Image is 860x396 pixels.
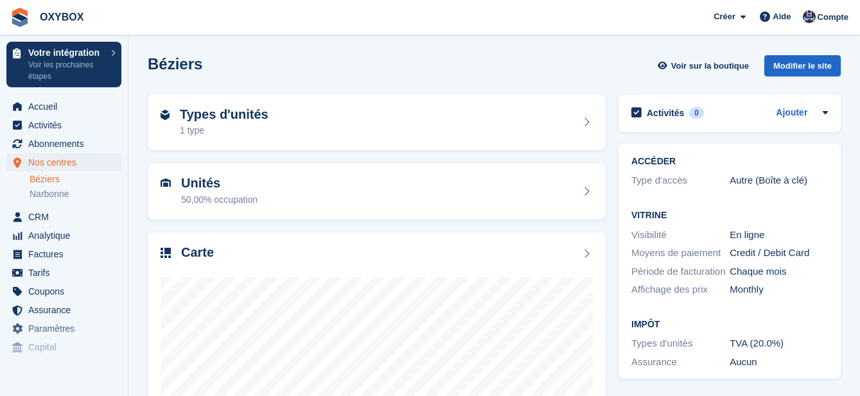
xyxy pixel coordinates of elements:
span: Factures [28,245,105,263]
div: Aucun [730,355,828,370]
span: Nos centres [28,153,105,171]
a: menu [6,338,121,356]
a: Béziers [30,173,121,185]
a: menu [6,245,121,263]
img: Oriana Devaux [803,10,816,23]
h2: Activités [647,107,684,119]
span: Voir sur la boutique [671,60,749,73]
div: Credit / Debit Card [730,246,828,261]
span: Analytique [28,227,105,245]
div: Assurance [631,355,730,370]
p: Votre intégration [28,48,105,57]
a: menu [6,282,121,300]
a: menu [6,264,121,282]
a: menu [6,320,121,338]
p: Voir les prochaines étapes [28,59,105,82]
a: menu [6,135,121,153]
a: Votre intégration Voir les prochaines étapes [6,42,121,87]
a: Voir sur la boutique [656,55,754,76]
span: CRM [28,208,105,226]
div: Chaque mois [730,264,828,279]
span: Paramètres [28,320,105,338]
a: menu [6,227,121,245]
span: Accueil [28,98,105,116]
a: menu [6,116,121,134]
span: Tarifs [28,264,105,282]
h2: Carte [181,245,214,260]
div: Types d'unités [631,336,730,351]
a: Ajouter [776,106,807,121]
a: menu [6,208,121,226]
img: stora-icon-8386f47178a22dfd0bd8f6a31ec36ba5ce8667c1dd55bd0f319d3a0aa187defe.svg [10,8,30,27]
h2: Types d'unités [180,107,268,122]
div: 50,00% occupation [181,193,258,207]
span: Assurance [28,301,105,319]
h2: Béziers [148,55,202,73]
span: Coupons [28,282,105,300]
a: Unités 50,00% occupation [148,163,606,220]
div: Modifier le site [764,55,841,76]
div: 0 [689,107,704,119]
h2: Unités [181,176,258,191]
div: Monthly [730,282,828,297]
a: OXYBOX [35,6,89,28]
span: Compte [818,11,848,24]
h2: Vitrine [631,211,828,221]
div: Période de facturation [631,264,730,279]
a: menu [6,301,121,319]
span: Abonnements [28,135,105,153]
span: Capital [28,338,105,356]
div: Affichage des prix [631,282,730,297]
img: unit-type-icn-2b2737a686de81e16bb02015468b77c625bbabd49415b5ef34ead5e3b44a266d.svg [161,110,170,120]
div: Type d'accès [631,173,730,188]
span: Créer [714,10,735,23]
div: TVA (20.0%) [730,336,828,351]
a: Narbonne [30,188,121,200]
span: Activités [28,116,105,134]
h2: ACCÉDER [631,157,828,167]
div: En ligne [730,228,828,243]
a: Types d'unités 1 type [148,94,606,151]
img: map-icn-33ee37083ee616e46c38cad1a60f524a97daa1e2b2c8c0bc3eb3415660979fc1.svg [161,248,171,258]
div: Visibilité [631,228,730,243]
div: Autre (Boîte à clé) [730,173,828,188]
a: Modifier le site [764,55,841,82]
div: 1 type [180,124,268,137]
span: Aide [773,10,791,23]
img: unit-icn-7be61d7bf1b0ce9d3e12c5938cc71ed9869f7b940bace4675aadf7bd6d80202e.svg [161,178,171,187]
h2: Impôt [631,320,828,330]
div: Moyens de paiement [631,246,730,261]
a: menu [6,98,121,116]
a: menu [6,153,121,171]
